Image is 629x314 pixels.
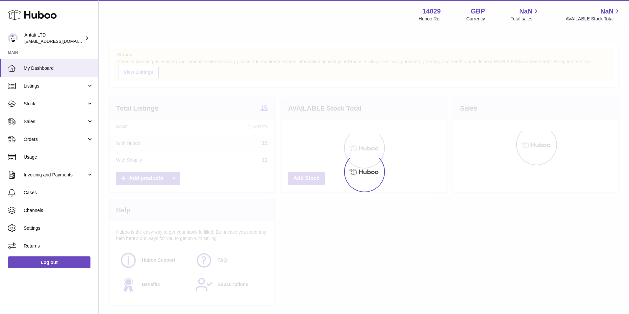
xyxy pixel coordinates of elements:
strong: 14029 [422,7,441,16]
span: Total sales [511,16,540,22]
span: Usage [24,154,93,160]
span: Cases [24,190,93,196]
strong: GBP [471,7,485,16]
span: [EMAIL_ADDRESS][DOMAIN_NAME] [24,39,97,44]
div: Huboo Ref [419,16,441,22]
a: NaN AVAILABLE Stock Total [566,7,621,22]
span: Invoicing and Payments [24,172,87,178]
span: Listings [24,83,87,89]
span: Sales [24,118,87,125]
div: Antati LTD [24,32,84,44]
span: Orders [24,136,87,143]
span: Channels [24,207,93,214]
span: My Dashboard [24,65,93,71]
span: Settings [24,225,93,231]
span: NaN [600,7,614,16]
a: NaN Total sales [511,7,540,22]
span: Returns [24,243,93,249]
a: Log out [8,256,90,268]
img: internalAdmin-14029@internal.huboo.com [8,33,18,43]
span: NaN [519,7,532,16]
span: Stock [24,101,87,107]
div: Currency [466,16,485,22]
span: AVAILABLE Stock Total [566,16,621,22]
